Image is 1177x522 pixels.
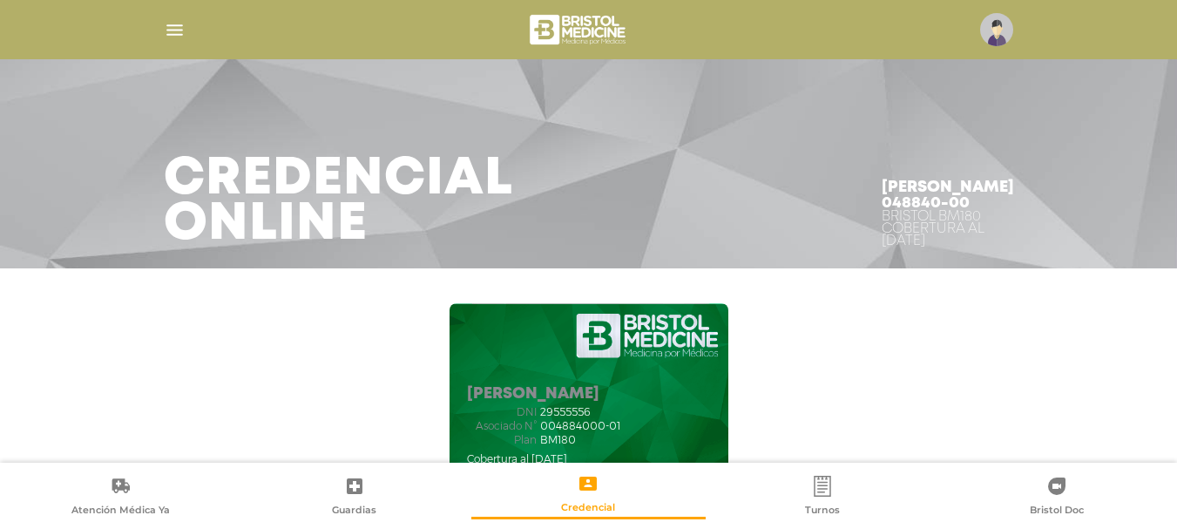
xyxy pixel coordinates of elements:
[471,472,706,517] a: Credencial
[467,434,537,446] span: Plan
[882,180,1014,211] h4: [PERSON_NAME] 048840-00
[467,420,537,432] span: Asociado N°
[332,504,376,519] span: Guardias
[706,475,940,519] a: Turnos
[467,452,567,465] span: Cobertura al [DATE]
[882,211,1014,247] div: Bristol BM180 Cobertura al [DATE]
[527,9,631,51] img: bristol-medicine-blanco.png
[540,406,591,418] span: 29555556
[1030,504,1084,519] span: Bristol Doc
[540,434,576,446] span: BM180
[238,475,472,519] a: Guardias
[3,475,238,519] a: Atención Médica Ya
[164,157,513,247] h3: Credencial Online
[467,406,537,418] span: dni
[805,504,840,519] span: Turnos
[980,13,1013,46] img: profile-placeholder.svg
[540,420,620,432] span: 004884000-01
[561,501,615,517] span: Credencial
[71,504,170,519] span: Atención Médica Ya
[939,475,1174,519] a: Bristol Doc
[467,385,620,404] h5: [PERSON_NAME]
[164,19,186,41] img: Cober_menu-lines-white.svg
